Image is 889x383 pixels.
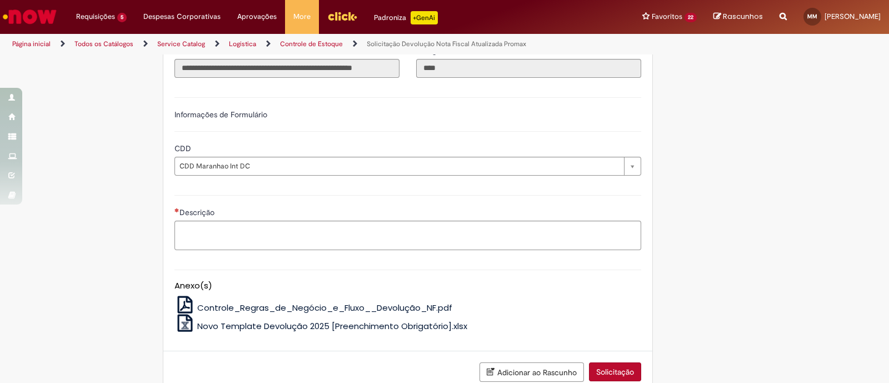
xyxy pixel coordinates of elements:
div: Padroniza [374,11,438,24]
span: 5 [117,13,127,22]
span: Descrição [179,207,217,217]
span: CDD [174,143,193,153]
input: Código da Unidade [416,59,641,78]
span: [PERSON_NAME] [825,12,881,21]
a: Service Catalog [157,39,205,48]
a: Controle de Estoque [280,39,343,48]
span: Aprovações [237,11,277,22]
img: ServiceNow [1,6,58,28]
button: Adicionar ao Rascunho [480,362,584,382]
a: Controle_Regras_de_Negócio_e_Fluxo__Devolução_NF.pdf [174,302,453,314]
span: Novo Template Devolução 2025 [Preenchimento Obrigatório].xlsx [197,320,467,332]
span: Favoritos [652,11,682,22]
span: 22 [685,13,697,22]
span: Controle_Regras_de_Negócio_e_Fluxo__Devolução_NF.pdf [197,302,452,314]
button: Solicitação [589,362,641,381]
span: Requisições [76,11,115,22]
span: Necessários [174,208,179,212]
a: Rascunhos [713,12,763,22]
span: CDD Maranhao Int DC [179,157,618,175]
a: Solicitação Devolução Nota Fiscal Atualizada Promax [367,39,526,48]
a: Página inicial [12,39,51,48]
span: Rascunhos [723,11,763,22]
img: click_logo_yellow_360x200.png [327,8,357,24]
span: Somente leitura - Código da Unidade [416,46,485,56]
p: +GenAi [411,11,438,24]
a: Todos os Catálogos [74,39,133,48]
label: Informações de Formulário [174,110,267,120]
span: MM [807,13,817,20]
span: More [293,11,311,22]
input: Título [174,59,399,78]
h5: Anexo(s) [174,281,641,291]
textarea: Descrição [174,221,641,251]
a: Novo Template Devolução 2025 [Preenchimento Obrigatório].xlsx [174,320,468,332]
ul: Trilhas de página [8,34,585,54]
span: Despesas Corporativas [143,11,221,22]
span: Somente leitura - Título [174,46,196,56]
a: Logistica [229,39,256,48]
